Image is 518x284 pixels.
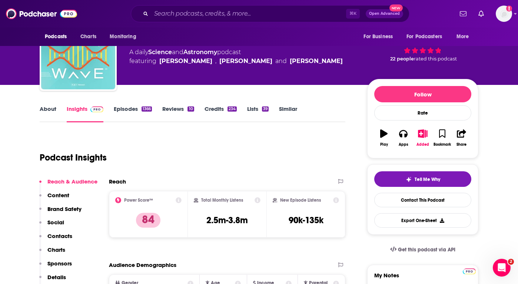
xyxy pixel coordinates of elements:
[452,125,471,151] button: Share
[247,105,269,122] a: Lists39
[456,142,466,147] div: Share
[39,246,65,260] button: Charts
[172,49,183,56] span: and
[413,125,432,151] button: Added
[39,192,69,205] button: Content
[493,259,511,277] iframe: Intercom live chat
[148,49,172,56] a: Science
[374,171,471,187] button: tell me why sparkleTell Me Why
[389,4,403,11] span: New
[40,30,76,44] button: open menu
[6,7,77,21] img: Podchaser - Follow, Share and Rate Podcasts
[41,15,115,89] img: Short Wave
[380,142,388,147] div: Play
[206,215,248,226] h3: 2.5m-3.8m
[496,6,512,22] span: Logged in as jgarciaampr
[114,105,152,122] a: Episodes1366
[39,232,72,246] button: Contacts
[496,6,512,22] button: Show profile menu
[129,57,343,66] span: featuring
[47,246,65,253] p: Charts
[262,106,269,112] div: 39
[506,6,512,11] svg: Add a profile image
[374,193,471,207] a: Contact This Podcast
[346,9,360,19] span: ⌘ K
[124,198,153,203] h2: Power Score™
[110,32,136,42] span: Monitoring
[456,32,469,42] span: More
[496,6,512,22] img: User Profile
[67,105,103,122] a: InsightsPodchaser Pro
[415,176,440,182] span: Tell Me Why
[219,57,272,66] div: [PERSON_NAME]
[151,8,346,20] input: Search podcasts, credits, & more...
[358,30,402,44] button: open menu
[80,32,96,42] span: Charts
[451,30,478,44] button: open menu
[39,260,72,274] button: Sponsors
[40,105,56,122] a: About
[289,215,323,226] h3: 90k-135k
[228,106,237,112] div: 234
[183,49,217,56] a: Astronomy
[366,9,403,18] button: Open AdvancedNew
[279,105,297,122] a: Similar
[402,30,453,44] button: open menu
[416,142,429,147] div: Added
[434,142,451,147] div: Bookmark
[47,192,69,199] p: Content
[374,125,394,151] button: Play
[136,213,160,228] p: 84
[374,86,471,102] button: Follow
[399,142,408,147] div: Apps
[508,259,514,265] span: 2
[187,106,194,112] div: 10
[205,105,237,122] a: Credits234
[394,125,413,151] button: Apps
[475,7,487,20] a: Show notifications dropdown
[374,213,471,228] button: Export One-Sheet
[109,261,176,268] h2: Audience Demographics
[47,232,72,240] p: Contacts
[280,198,321,203] h2: New Episode Listens
[39,178,97,192] button: Reach & Audience
[39,219,64,232] button: Social
[47,260,72,267] p: Sponsors
[406,32,442,42] span: For Podcasters
[40,152,107,163] h1: Podcast Insights
[457,7,469,20] a: Show notifications dropdown
[215,57,216,66] span: ,
[104,30,146,44] button: open menu
[414,56,457,62] span: rated this podcast
[201,198,243,203] h2: Total Monthly Listens
[463,267,476,274] a: Pro website
[131,5,409,22] div: Search podcasts, credits, & more...
[398,247,455,253] span: Get this podcast via API
[374,105,471,120] div: Rate
[369,12,400,16] span: Open Advanced
[390,56,414,62] span: 22 people
[142,106,152,112] div: 1366
[47,178,97,185] p: Reach & Audience
[45,32,67,42] span: Podcasts
[47,274,66,281] p: Details
[432,125,452,151] button: Bookmark
[406,176,412,182] img: tell me why sparkle
[129,48,343,66] div: A daily podcast
[39,205,82,219] button: Brand Safety
[290,57,343,66] a: Aaron Scott
[76,30,101,44] a: Charts
[90,106,103,112] img: Podchaser Pro
[275,57,287,66] span: and
[363,32,393,42] span: For Business
[47,205,82,212] p: Brand Safety
[162,105,194,122] a: Reviews10
[384,241,461,259] a: Get this podcast via API
[47,219,64,226] p: Social
[109,178,126,185] h2: Reach
[159,57,212,66] a: Regina Barber
[463,268,476,274] img: Podchaser Pro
